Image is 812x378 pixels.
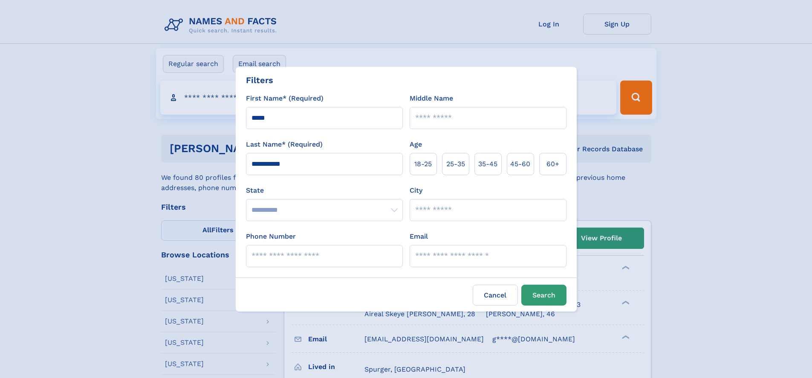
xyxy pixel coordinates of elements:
[414,159,432,169] span: 18‑25
[473,285,518,306] label: Cancel
[246,231,296,242] label: Phone Number
[410,231,428,242] label: Email
[246,93,324,104] label: First Name* (Required)
[478,159,497,169] span: 35‑45
[246,74,273,87] div: Filters
[246,185,403,196] label: State
[546,159,559,169] span: 60+
[410,93,453,104] label: Middle Name
[410,139,422,150] label: Age
[410,185,422,196] label: City
[510,159,530,169] span: 45‑60
[246,139,323,150] label: Last Name* (Required)
[446,159,465,169] span: 25‑35
[521,285,566,306] button: Search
